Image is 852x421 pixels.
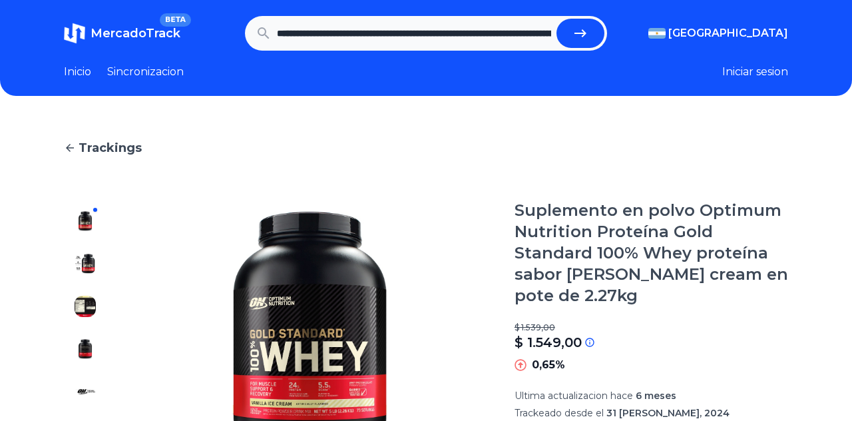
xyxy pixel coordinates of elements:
span: MercadoTrack [91,26,180,41]
a: Inicio [64,64,91,80]
img: Suplemento en polvo Optimum Nutrition Proteína Gold Standard 100% Whey proteína sabor vanilla ice... [75,296,96,317]
button: [GEOGRAPHIC_DATA] [648,25,788,41]
a: Sincronizacion [107,64,184,80]
span: Trackings [79,139,142,157]
span: [GEOGRAPHIC_DATA] [668,25,788,41]
a: MercadoTrackBETA [64,23,180,44]
img: Argentina [648,28,666,39]
button: Iniciar sesion [722,64,788,80]
img: Suplemento en polvo Optimum Nutrition Proteína Gold Standard 100% Whey proteína sabor vanilla ice... [75,253,96,274]
p: $ 1.539,00 [515,322,788,333]
a: Trackings [64,139,788,157]
p: $ 1.549,00 [515,333,582,352]
img: Suplemento en polvo Optimum Nutrition Proteína Gold Standard 100% Whey proteína sabor vanilla ice... [75,210,96,232]
span: 6 meses [636,390,676,402]
span: 31 [PERSON_NAME], 2024 [606,407,730,419]
img: Suplemento en polvo Optimum Nutrition Proteína Gold Standard 100% Whey proteína sabor vanilla ice... [75,338,96,360]
span: BETA [160,13,191,27]
h1: Suplemento en polvo Optimum Nutrition Proteína Gold Standard 100% Whey proteína sabor [PERSON_NAM... [515,200,788,306]
p: 0,65% [532,357,565,373]
span: Trackeado desde el [515,407,604,419]
span: Ultima actualizacion hace [515,390,633,402]
img: Suplemento en polvo Optimum Nutrition Proteína Gold Standard 100% Whey proteína sabor vanilla ice... [75,381,96,402]
img: MercadoTrack [64,23,85,44]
